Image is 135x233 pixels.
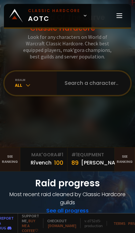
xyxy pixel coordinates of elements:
[46,207,89,214] a: See all progress
[28,8,80,23] span: AOTC
[71,151,78,158] span: # 1
[22,218,38,233] a: Buy me a coffee
[115,148,135,171] a: Seeranking
[57,151,63,158] span: # 1
[31,159,52,167] div: Rîvench
[15,82,57,88] div: All
[15,78,57,82] div: realm
[4,4,91,27] a: Classic HardcoreAOTC
[80,218,103,228] span: v. d752d5 - production
[67,148,115,171] a: #1Equipment89[PERSON_NAME]
[54,158,63,167] div: 100
[5,190,130,207] h4: Most recent raid cleaned by Classic Hardcore guilds
[61,71,122,95] input: Search a character...
[28,8,80,14] small: Classic Hardcore
[20,148,67,171] a: Mak'Gora#1Rîvench100
[48,223,76,228] a: [DOMAIN_NAME]
[43,218,76,228] span: Checkout
[71,151,111,158] div: Equipment
[5,177,130,190] h1: Raid progress
[71,158,79,167] div: 89
[24,151,63,158] div: Mak'Gora
[113,221,126,226] a: Terms
[18,213,39,233] span: Support me,
[81,159,125,167] div: [PERSON_NAME]
[20,34,115,60] h3: Look for any characters on World of Warcraft Classic Hardcore. Check best equipped players, mak'g...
